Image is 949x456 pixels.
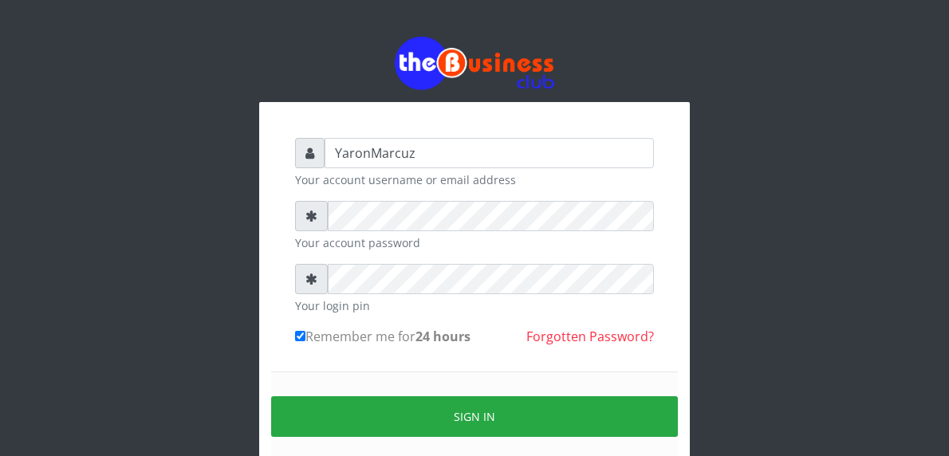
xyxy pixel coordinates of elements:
small: Your account password [295,234,654,251]
a: Forgotten Password? [526,328,654,345]
b: 24 hours [415,328,471,345]
label: Remember me for [295,327,471,346]
small: Your account username or email address [295,171,654,188]
input: Username or email address [325,138,654,168]
small: Your login pin [295,297,654,314]
input: Remember me for24 hours [295,331,305,341]
button: Sign in [271,396,678,437]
